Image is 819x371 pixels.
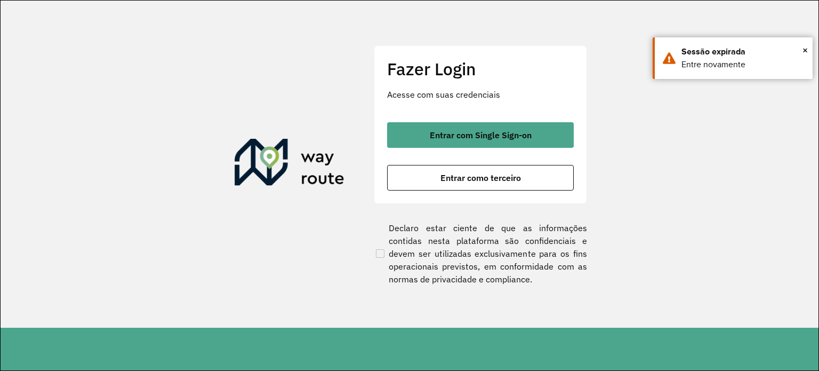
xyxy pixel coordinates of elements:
span: × [802,42,808,58]
div: Sessão expirada [681,45,805,58]
div: Entre novamente [681,58,805,71]
button: Close [802,42,808,58]
label: Declaro estar ciente de que as informações contidas nesta plataforma são confidenciais e devem se... [374,222,587,286]
h2: Fazer Login [387,59,574,79]
button: button [387,165,574,191]
span: Entrar com Single Sign-on [430,131,532,139]
span: Entrar como terceiro [440,173,521,182]
img: Roteirizador AmbevTech [235,139,344,190]
p: Acesse com suas credenciais [387,88,574,101]
button: button [387,122,574,148]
